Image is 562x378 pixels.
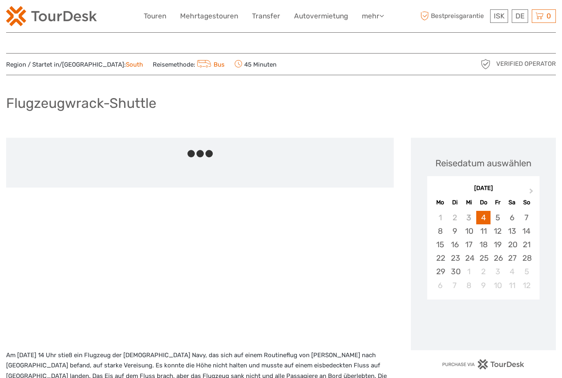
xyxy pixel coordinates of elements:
a: mehr [362,10,384,22]
div: Choose Samstag, 4. Oktober 2025 [505,265,519,278]
div: Choose Sonntag, 28. September 2025 [519,251,533,265]
div: Choose Samstag, 20. September 2025 [505,238,519,251]
div: Choose Samstag, 13. September 2025 [505,224,519,238]
a: Mehrtagestouren [180,10,238,22]
span: Region / Startet in/[GEOGRAPHIC_DATA]: [6,60,143,69]
div: Choose Montag, 15. September 2025 [433,238,447,251]
div: Choose Donnerstag, 2. Oktober 2025 [476,265,491,278]
div: Choose Freitag, 10. Oktober 2025 [491,279,505,292]
div: Choose Samstag, 6. September 2025 [505,211,519,224]
div: month 2025-09 [430,211,537,292]
div: Choose Sonntag, 14. September 2025 [519,224,533,238]
div: Sa [505,197,519,208]
div: Choose Samstag, 11. Oktober 2025 [505,279,519,292]
div: Fr [491,197,505,208]
div: Do [476,197,491,208]
div: Not available Dienstag, 2. September 2025 [448,211,462,224]
div: Choose Donnerstag, 25. September 2025 [476,251,491,265]
span: 45 Minuten [234,58,277,70]
div: Choose Mittwoch, 10. September 2025 [462,224,476,238]
div: Choose Montag, 6. Oktober 2025 [433,279,447,292]
div: Not available Mittwoch, 3. September 2025 [462,211,476,224]
div: Choose Mittwoch, 24. September 2025 [462,251,476,265]
button: Next Month [526,186,539,199]
div: Choose Sonntag, 7. September 2025 [519,211,533,224]
div: Choose Samstag, 27. September 2025 [505,251,519,265]
span: Verified Operator [496,60,556,68]
h1: Flugzeugwrack-Shuttle [6,95,156,112]
div: So [519,197,533,208]
div: Mi [462,197,476,208]
div: Di [448,197,462,208]
div: DE [512,9,528,23]
div: Choose Montag, 22. September 2025 [433,251,447,265]
div: Choose Dienstag, 30. September 2025 [448,265,462,278]
div: Choose Montag, 8. September 2025 [433,224,447,238]
div: Choose Montag, 29. September 2025 [433,265,447,278]
img: PurchaseViaTourDesk.png [442,359,525,369]
div: Choose Freitag, 26. September 2025 [491,251,505,265]
div: Choose Mittwoch, 8. Oktober 2025 [462,279,476,292]
div: Choose Donnerstag, 11. September 2025 [476,224,491,238]
div: Choose Mittwoch, 1. Oktober 2025 [462,265,476,278]
div: Choose Donnerstag, 18. September 2025 [476,238,491,251]
div: Choose Dienstag, 9. September 2025 [448,224,462,238]
div: Choose Sonntag, 21. September 2025 [519,238,533,251]
span: 0 [545,12,552,20]
div: Not available Montag, 1. September 2025 [433,211,447,224]
a: Bus [195,61,225,68]
div: Choose Donnerstag, 4. September 2025 [476,211,491,224]
div: Choose Freitag, 5. September 2025 [491,211,505,224]
a: Transfer [252,10,280,22]
span: Bestpreisgarantie [419,9,488,23]
span: ISK [494,12,504,20]
div: Choose Donnerstag, 9. Oktober 2025 [476,279,491,292]
div: Choose Dienstag, 23. September 2025 [448,251,462,265]
div: Choose Freitag, 19. September 2025 [491,238,505,251]
a: Autovermietung [294,10,348,22]
span: Reisemethode: [153,58,225,70]
img: verified_operator_grey_128.png [479,58,492,71]
div: Mo [433,197,447,208]
div: Choose Sonntag, 5. Oktober 2025 [519,265,533,278]
div: Choose Freitag, 12. September 2025 [491,224,505,238]
div: Choose Freitag, 3. Oktober 2025 [491,265,505,278]
a: Touren [144,10,166,22]
div: Reisedatum auswählen [435,157,531,170]
img: 120-15d4194f-c635-41b9-a512-a3cb382bfb57_logo_small.png [6,6,97,26]
div: Choose Mittwoch, 17. September 2025 [462,238,476,251]
div: Choose Dienstag, 7. Oktober 2025 [448,279,462,292]
div: [DATE] [427,184,540,193]
div: Loading... [481,321,486,326]
a: South [126,61,143,68]
div: Choose Sonntag, 12. Oktober 2025 [519,279,533,292]
div: Choose Dienstag, 16. September 2025 [448,238,462,251]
